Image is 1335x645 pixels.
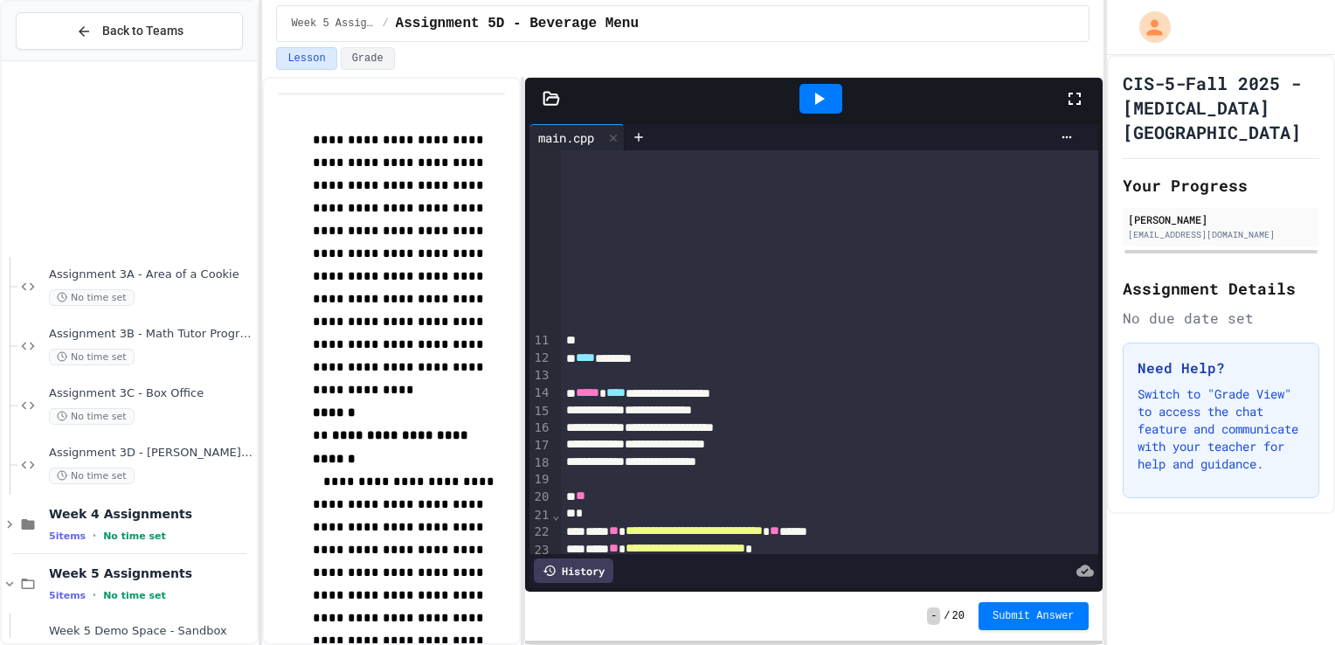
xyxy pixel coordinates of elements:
[529,507,551,524] div: 21
[49,267,253,282] span: Assignment 3A - Area of a Cookie
[102,22,183,40] span: Back to Teams
[529,385,551,403] div: 14
[16,12,243,50] button: Back to Teams
[944,609,950,623] span: /
[529,128,603,147] div: main.cpp
[927,607,940,625] span: -
[49,506,253,522] span: Week 4 Assignments
[49,565,253,581] span: Week 5 Assignments
[49,289,135,306] span: No time set
[1123,276,1319,301] h2: Assignment Details
[529,124,625,150] div: main.cpp
[341,47,395,70] button: Grade
[993,609,1075,623] span: Submit Answer
[1123,71,1319,144] h1: CIS-5-Fall 2025 - [MEDICAL_DATA][GEOGRAPHIC_DATA]
[529,332,551,350] div: 11
[49,408,135,425] span: No time set
[952,609,965,623] span: 20
[49,624,253,639] span: Week 5 Demo Space - Sandbox
[49,349,135,365] span: No time set
[103,590,166,601] span: No time set
[1262,575,1318,628] iframe: chat widget
[1121,7,1175,47] div: My Account
[49,468,135,484] span: No time set
[93,588,96,602] span: •
[1128,212,1314,227] div: [PERSON_NAME]
[529,454,551,472] div: 18
[49,446,253,461] span: Assignment 3D - [PERSON_NAME]'s Pizza Palace and Simulated Dice
[49,531,86,542] span: 5 items
[396,13,639,34] span: Assignment 5D - Beverage Menu
[1190,499,1318,573] iframe: chat widget
[291,17,375,31] span: Week 5 Assignments
[529,403,551,420] div: 15
[529,367,551,385] div: 13
[49,327,253,342] span: Assignment 3B - Math Tutor Program
[1123,173,1319,198] h2: Your Progress
[1138,357,1304,378] h3: Need Help?
[529,489,551,507] div: 20
[529,437,551,454] div: 17
[1128,228,1314,241] div: [EMAIL_ADDRESS][DOMAIN_NAME]
[979,602,1089,630] button: Submit Answer
[534,558,613,583] div: History
[529,350,551,368] div: 12
[529,471,551,489] div: 19
[1123,308,1319,329] div: No due date set
[1138,385,1304,473] p: Switch to "Grade View" to access the chat feature and communicate with your teacher for help and ...
[529,420,551,437] div: 16
[529,524,551,542] div: 22
[49,386,253,401] span: Assignment 3C - Box Office
[529,542,551,560] div: 23
[49,590,86,601] span: 5 items
[93,529,96,543] span: •
[551,508,560,522] span: Fold line
[276,47,336,70] button: Lesson
[382,17,388,31] span: /
[103,531,166,542] span: No time set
